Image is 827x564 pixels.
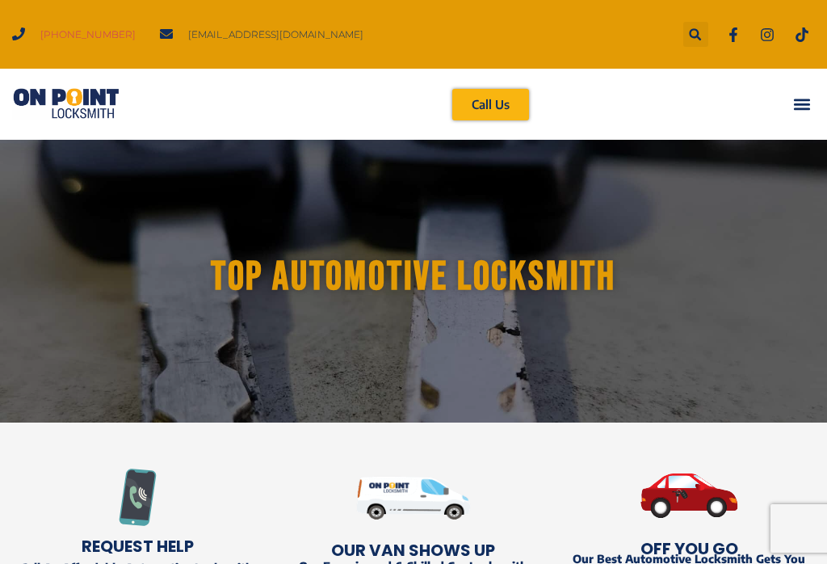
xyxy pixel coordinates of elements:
a: Call Us [452,89,529,120]
img: Automotive Locksmith 2 [560,447,819,545]
h1: Top Automotive Locksmith [8,257,819,297]
span: [EMAIL_ADDRESS][DOMAIN_NAME] [184,23,363,45]
img: Call for Emergency Locksmith Services Help in Coquitlam Tri-cities [109,469,166,526]
img: Automotive Locksmith 1 [356,447,470,549]
div: Search [683,22,708,47]
div: Menu Toggle [788,91,815,118]
h2: OUR VAN Shows Up [283,542,543,558]
h2: Off You Go [560,541,819,557]
span: Call Us [472,99,510,111]
h2: Request Help [8,538,267,554]
a: [PHONE_NUMBER] [40,23,136,45]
